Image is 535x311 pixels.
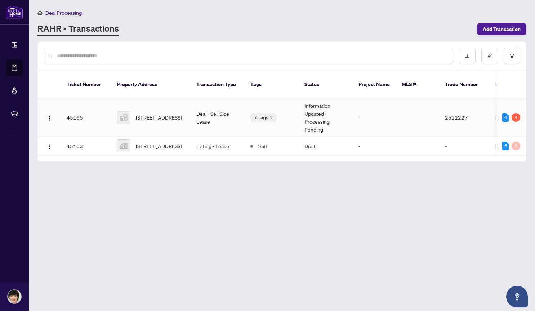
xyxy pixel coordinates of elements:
span: Deal Processing [45,10,82,16]
span: Add Transaction [483,23,521,35]
img: Logo [46,144,52,150]
img: thumbnail-img [117,140,130,152]
th: Project Name [353,71,396,99]
td: Listing - Lease [191,137,245,156]
th: Status [299,71,353,99]
td: 45163 [61,137,111,156]
span: down [270,116,273,119]
div: 4 [502,113,509,122]
span: 5 Tags [253,113,268,121]
img: Logo [46,115,52,121]
th: MLS # [396,71,439,99]
td: Information Updated - Processing Pending [299,99,353,137]
button: Add Transaction [477,23,526,35]
a: RAHR - Transactions [37,23,119,36]
td: Draft [299,137,353,156]
td: - [353,137,396,156]
img: logo [6,5,23,19]
span: edit [487,53,492,58]
th: Property Address [111,71,191,99]
span: [STREET_ADDRESS] [136,114,182,121]
img: thumbnail-img [117,111,130,124]
th: Tags [245,71,299,99]
span: home [37,10,43,15]
button: Logo [44,140,55,152]
td: 2512227 [439,99,490,137]
span: download [465,53,470,58]
button: Open asap [506,286,528,307]
td: Deal - Sell Side Lease [191,99,245,137]
th: Ticket Number [61,71,111,99]
span: [STREET_ADDRESS] [136,142,182,150]
div: 6 [502,142,509,150]
button: filter [504,48,520,64]
button: Logo [44,112,55,123]
span: Draft [256,142,267,150]
td: 45165 [61,99,111,137]
td: - [439,137,490,156]
th: Transaction Type [191,71,245,99]
th: Trade Number [439,71,490,99]
button: edit [481,48,498,64]
img: Profile Icon [8,290,21,303]
div: 0 [512,142,520,150]
span: filter [509,53,514,58]
td: - [353,99,396,137]
button: download [459,48,476,64]
div: 4 [512,113,520,122]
